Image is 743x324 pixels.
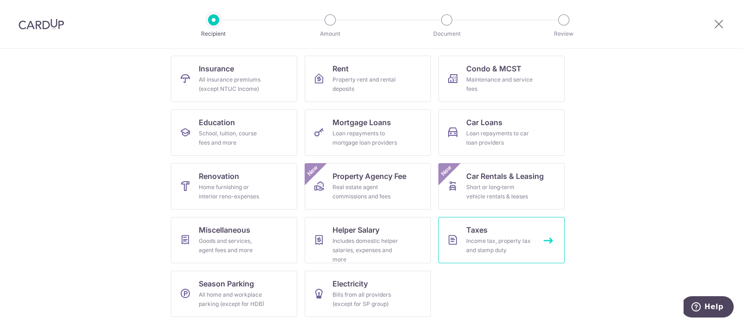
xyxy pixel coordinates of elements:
[171,163,297,210] a: RenovationHome furnishing or interior reno-expenses
[332,278,368,289] span: Electricity
[305,271,431,317] a: ElectricityBills from all providers (except for SP group)
[19,19,64,30] img: CardUp
[199,183,266,201] div: Home furnishing or interior reno-expenses
[305,109,431,156] a: Mortgage LoansLoan repayments to mortgage loan providers
[305,56,431,102] a: RentProperty rent and rental deposits
[529,29,598,38] p: Review
[332,63,349,74] span: Rent
[332,236,399,264] div: Includes domestic helper salaries, expenses and more
[438,109,565,156] a: Car LoansLoan repayments to car loan providers
[466,171,544,182] span: Car Rentals & Leasing
[305,163,320,178] span: New
[179,29,248,38] p: Recipient
[438,56,565,102] a: Condo & MCSTMaintenance and service fees
[171,109,297,156] a: EducationSchool, tuition, course fees and more
[199,117,235,128] span: Education
[332,171,406,182] span: Property Agency Fee
[466,75,533,94] div: Maintenance and service fees
[466,183,533,201] div: Short or long‑term vehicle rentals & leases
[332,75,399,94] div: Property rent and rental deposits
[466,63,521,74] span: Condo & MCST
[332,224,379,235] span: Helper Salary
[199,171,239,182] span: Renovation
[171,217,297,263] a: MiscellaneousGoods and services, agent fees and more
[332,290,399,309] div: Bills from all providers (except for SP group)
[296,29,365,38] p: Amount
[199,290,266,309] div: All home and workplace parking (except for HDB)
[438,163,565,210] a: Car Rentals & LeasingShort or long‑term vehicle rentals & leasesNew
[684,296,734,319] iframe: Opens a widget where you can find more information
[466,117,502,128] span: Car Loans
[199,75,266,94] div: All insurance premiums (except NTUC Income)
[305,163,431,210] a: Property Agency FeeReal estate agent commissions and feesNew
[332,117,391,128] span: Mortgage Loans
[466,224,488,235] span: Taxes
[199,236,266,255] div: Goods and services, agent fees and more
[438,217,565,263] a: TaxesIncome tax, property tax and stamp duty
[305,217,431,263] a: Helper SalaryIncludes domestic helper salaries, expenses and more
[466,129,533,147] div: Loan repayments to car loan providers
[199,278,254,289] span: Season Parking
[199,224,250,235] span: Miscellaneous
[332,129,399,147] div: Loan repayments to mortgage loan providers
[199,129,266,147] div: School, tuition, course fees and more
[171,271,297,317] a: Season ParkingAll home and workplace parking (except for HDB)
[171,56,297,102] a: InsuranceAll insurance premiums (except NTUC Income)
[466,236,533,255] div: Income tax, property tax and stamp duty
[199,63,234,74] span: Insurance
[332,183,399,201] div: Real estate agent commissions and fees
[439,163,454,178] span: New
[412,29,481,38] p: Document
